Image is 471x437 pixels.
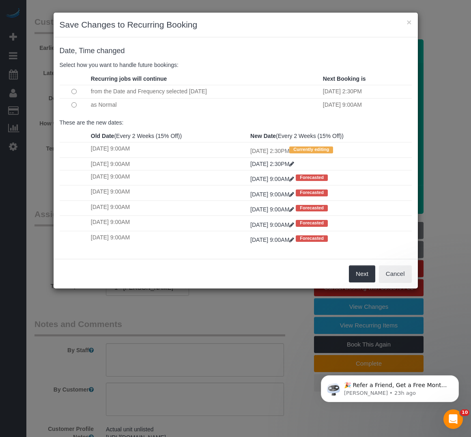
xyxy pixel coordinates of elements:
h4: changed [60,47,412,55]
button: Cancel [379,265,412,282]
a: [DATE] 9:00AM [250,206,296,213]
a: [DATE] 2:30PM [250,161,294,167]
td: [DATE] 2:30PM [321,85,412,98]
span: Date, Time [60,47,95,55]
strong: Recurring jobs will continue [91,75,167,82]
td: [DATE] 9:00AM [89,200,248,215]
button: Next [349,265,375,282]
td: [DATE] 9:00AM [89,157,248,170]
h3: Save Changes to Recurring Booking [60,19,412,31]
td: as Normal [89,98,321,112]
p: These are the new dates: [60,118,412,127]
td: [DATE] 9:00AM [89,170,248,185]
span: Currently editing [289,146,333,153]
button: × [406,18,411,26]
td: [DATE] 9:00AM [321,98,412,112]
a: [DATE] 9:00AM [250,191,296,198]
strong: Old Date [91,133,114,139]
th: (Every 2 Weeks (15% Off)) [248,130,411,142]
a: [DATE] 9:00AM [250,222,296,228]
strong: New Date [250,133,276,139]
td: [DATE] 9:00AM [89,142,248,157]
th: (Every 2 Weeks (15% Off)) [89,130,248,142]
iframe: Intercom live chat [443,409,463,429]
a: [DATE] 9:00AM [250,237,296,243]
strong: Next Booking is [323,75,366,82]
td: [DATE] 9:00AM [89,185,248,200]
span: 10 [460,409,469,416]
span: Forecasted [296,220,328,226]
td: [DATE] 9:00AM [89,231,248,246]
span: Forecasted [296,189,328,196]
span: Forecasted [296,235,328,242]
span: Forecasted [296,174,328,181]
td: [DATE] 2:30PM [248,142,411,157]
p: Select how you want to handle future bookings: [60,61,412,69]
a: [DATE] 9:00AM [250,176,296,182]
td: [DATE] 9:00AM [89,216,248,231]
td: from the Date and Frequency selected [DATE] [89,85,321,98]
iframe: Intercom notifications message [309,358,471,415]
span: Forecasted [296,205,328,211]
